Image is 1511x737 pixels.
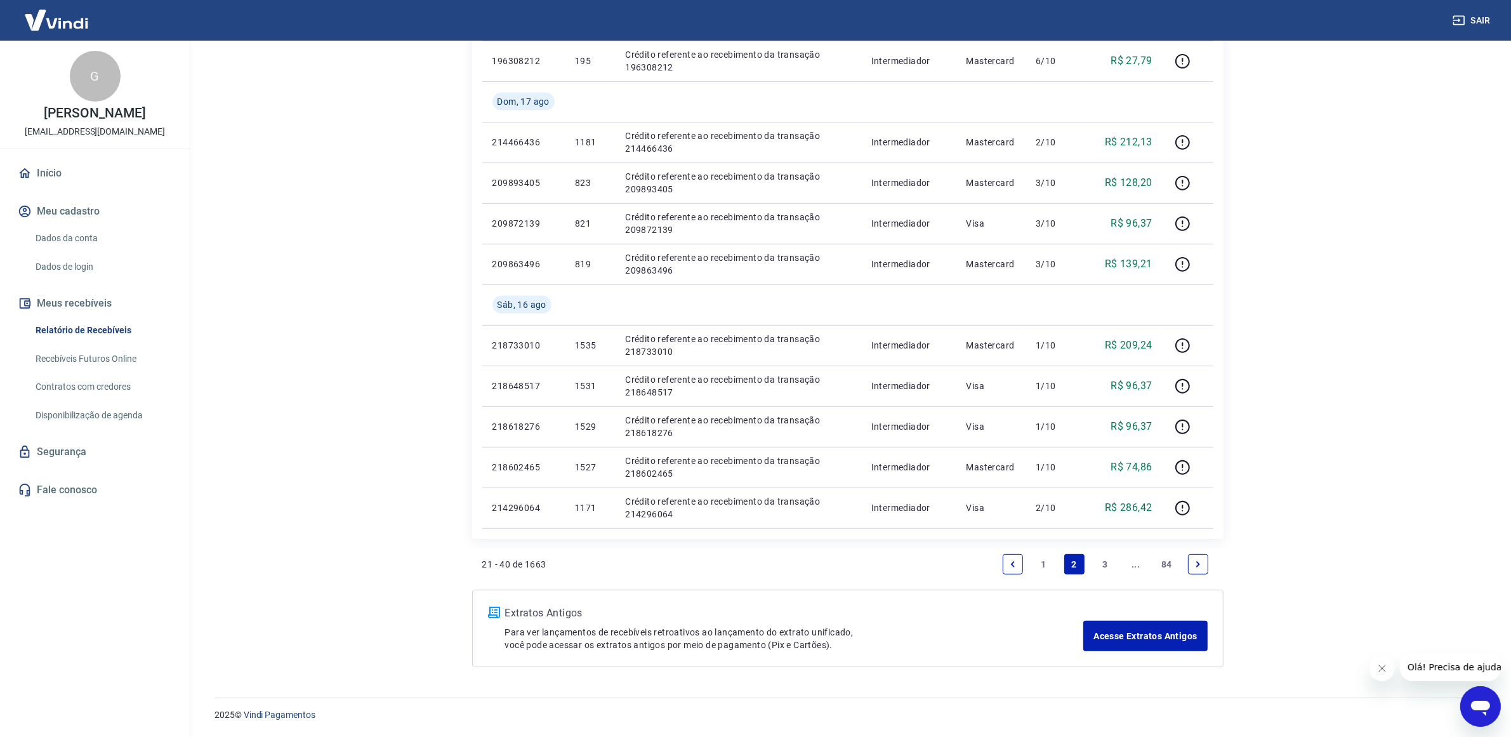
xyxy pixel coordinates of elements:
[1156,554,1177,574] a: Page 84
[1126,554,1146,574] a: Jump forward
[1105,500,1152,515] p: R$ 286,42
[871,501,946,514] p: Intermediador
[625,251,851,277] p: Crédito referente ao recebimento da transação 209863496
[492,55,555,67] p: 196308212
[1064,554,1085,574] a: Page 2 is your current page
[1111,53,1152,69] p: R$ 27,79
[966,258,1015,270] p: Mastercard
[575,176,605,189] p: 823
[44,107,145,120] p: [PERSON_NAME]
[1036,217,1073,230] p: 3/10
[492,501,555,514] p: 214296064
[625,129,851,155] p: Crédito referente ao recebimento da transação 214466436
[966,501,1015,514] p: Visa
[575,258,605,270] p: 819
[1036,136,1073,149] p: 2/10
[625,455,851,480] p: Crédito referente ao recebimento da transação 218602465
[966,380,1015,392] p: Visa
[1095,554,1115,574] a: Page 3
[30,225,175,251] a: Dados da conta
[505,606,1084,621] p: Extratos Antigos
[482,558,546,571] p: 21 - 40 de 1663
[15,197,175,225] button: Meu cadastro
[1036,420,1073,433] p: 1/10
[1003,554,1023,574] a: Previous page
[30,317,175,343] a: Relatório de Recebíveis
[1036,380,1073,392] p: 1/10
[498,298,546,311] span: Sáb, 16 ago
[492,420,555,433] p: 218618276
[625,495,851,521] p: Crédito referente ao recebimento da transação 214296064
[1036,55,1073,67] p: 6/10
[25,125,165,138] p: [EMAIL_ADDRESS][DOMAIN_NAME]
[8,9,107,19] span: Olá! Precisa de ajuda?
[998,549,1213,580] ul: Pagination
[966,420,1015,433] p: Visa
[625,170,851,196] p: Crédito referente ao recebimento da transação 209893405
[498,95,550,108] span: Dom, 17 ago
[492,339,555,352] p: 218733010
[1036,501,1073,514] p: 2/10
[966,55,1015,67] p: Mastercard
[1036,176,1073,189] p: 3/10
[966,339,1015,352] p: Mastercard
[966,136,1015,149] p: Mastercard
[492,136,555,149] p: 214466436
[575,136,605,149] p: 1181
[1369,656,1395,681] iframe: Fechar mensagem
[492,461,555,474] p: 218602465
[625,211,851,236] p: Crédito referente ao recebimento da transação 209872139
[575,461,605,474] p: 1527
[244,710,315,720] a: Vindi Pagamentos
[871,217,946,230] p: Intermediador
[30,346,175,372] a: Recebíveis Futuros Online
[1111,460,1152,475] p: R$ 74,86
[575,420,605,433] p: 1529
[871,380,946,392] p: Intermediador
[492,380,555,392] p: 218648517
[871,55,946,67] p: Intermediador
[1105,135,1152,150] p: R$ 212,13
[966,176,1015,189] p: Mastercard
[1111,419,1152,434] p: R$ 96,37
[575,217,605,230] p: 821
[1111,216,1152,231] p: R$ 96,37
[15,438,175,466] a: Segurança
[871,258,946,270] p: Intermediador
[966,461,1015,474] p: Mastercard
[15,289,175,317] button: Meus recebíveis
[871,461,946,474] p: Intermediador
[488,607,500,618] img: ícone
[575,380,605,392] p: 1531
[871,136,946,149] p: Intermediador
[1105,175,1152,190] p: R$ 128,20
[1460,686,1501,727] iframe: Botão para abrir a janela de mensagens
[575,339,605,352] p: 1535
[871,420,946,433] p: Intermediador
[30,374,175,400] a: Contratos com credores
[492,258,555,270] p: 209863496
[15,159,175,187] a: Início
[1083,621,1207,651] a: Acesse Extratos Antigos
[575,501,605,514] p: 1171
[1105,338,1152,353] p: R$ 209,24
[492,217,555,230] p: 209872139
[1400,653,1501,681] iframe: Mensagem da empresa
[1450,9,1496,32] button: Sair
[966,217,1015,230] p: Visa
[30,402,175,428] a: Disponibilização de agenda
[15,1,98,39] img: Vindi
[625,333,851,358] p: Crédito referente ao recebimento da transação 218733010
[871,176,946,189] p: Intermediador
[492,176,555,189] p: 209893405
[625,414,851,439] p: Crédito referente ao recebimento da transação 218618276
[575,55,605,67] p: 195
[1036,461,1073,474] p: 1/10
[1036,258,1073,270] p: 3/10
[214,708,1481,722] p: 2025 ©
[1033,554,1053,574] a: Page 1
[30,254,175,280] a: Dados de login
[505,626,1084,651] p: Para ver lançamentos de recebíveis retroativos ao lançamento do extrato unificado, você pode aces...
[70,51,121,102] div: G
[625,373,851,399] p: Crédito referente ao recebimento da transação 218648517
